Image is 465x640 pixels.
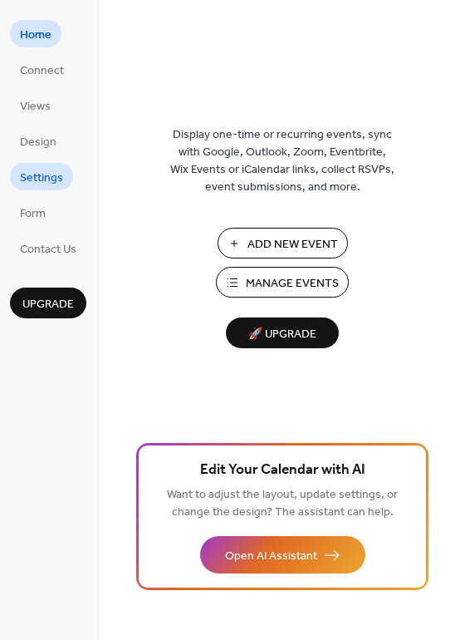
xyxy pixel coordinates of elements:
a: Views [10,91,61,119]
span: Add New Event [247,236,338,254]
span: 🚀 Upgrade [236,323,329,346]
span: Open AI Assistant [225,548,317,565]
span: Upgrade [22,296,74,313]
button: Upgrade [10,288,86,318]
a: Home [10,20,61,47]
span: Connect [20,62,64,80]
span: Display one-time or recurring events, sync with Google, Outlook, Zoom, Eventbrite, Wix Events or ... [170,126,394,196]
span: Manage Events [246,275,339,293]
a: Design [10,127,66,155]
span: Contact Us [20,241,76,258]
a: Connect [10,56,74,83]
a: Contact Us [10,234,86,262]
span: Views [20,98,51,116]
a: Form [10,199,56,226]
a: Settings [10,163,73,190]
span: Design [20,134,56,151]
span: Edit Your Calendar with AI [200,459,365,482]
span: Form [20,205,46,223]
button: Manage Events [216,267,349,298]
span: Home [20,27,51,44]
button: Add New Event [218,228,348,258]
span: Want to adjust the layout, update settings, or change the design? The assistant can help. [167,484,398,524]
button: Open AI Assistant [200,536,365,574]
button: 🚀 Upgrade [226,318,339,348]
span: Settings [20,170,63,187]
